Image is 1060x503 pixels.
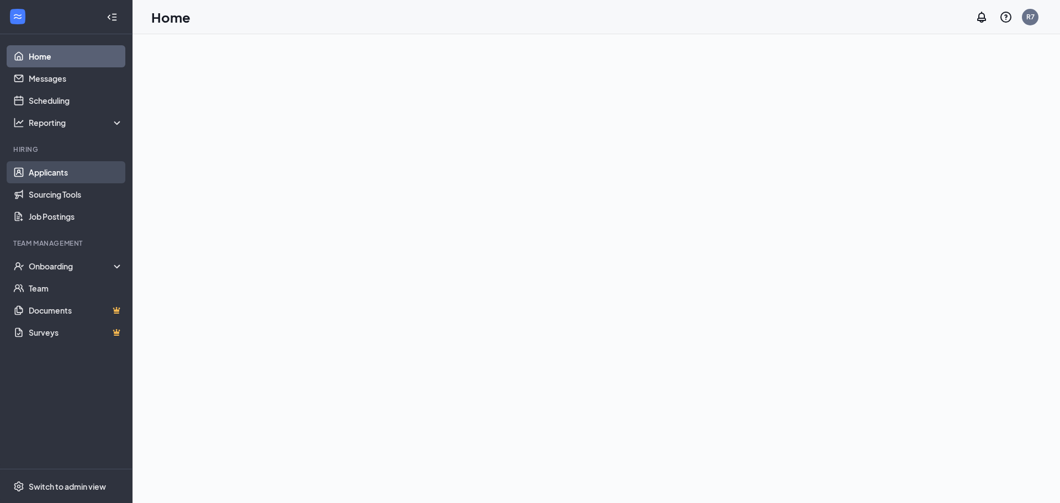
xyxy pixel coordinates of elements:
[13,145,121,154] div: Hiring
[29,183,123,205] a: Sourcing Tools
[29,277,123,299] a: Team
[29,205,123,227] a: Job Postings
[12,11,23,22] svg: WorkstreamLogo
[29,299,123,321] a: DocumentsCrown
[29,481,106,492] div: Switch to admin view
[1026,12,1035,22] div: R7
[107,12,118,23] svg: Collapse
[975,10,988,24] svg: Notifications
[29,45,123,67] a: Home
[29,261,114,272] div: Onboarding
[29,67,123,89] a: Messages
[29,161,123,183] a: Applicants
[13,481,24,492] svg: Settings
[999,10,1013,24] svg: QuestionInfo
[29,89,123,112] a: Scheduling
[29,321,123,343] a: SurveysCrown
[151,8,190,27] h1: Home
[13,117,24,128] svg: Analysis
[29,117,124,128] div: Reporting
[13,261,24,272] svg: UserCheck
[13,239,121,248] div: Team Management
